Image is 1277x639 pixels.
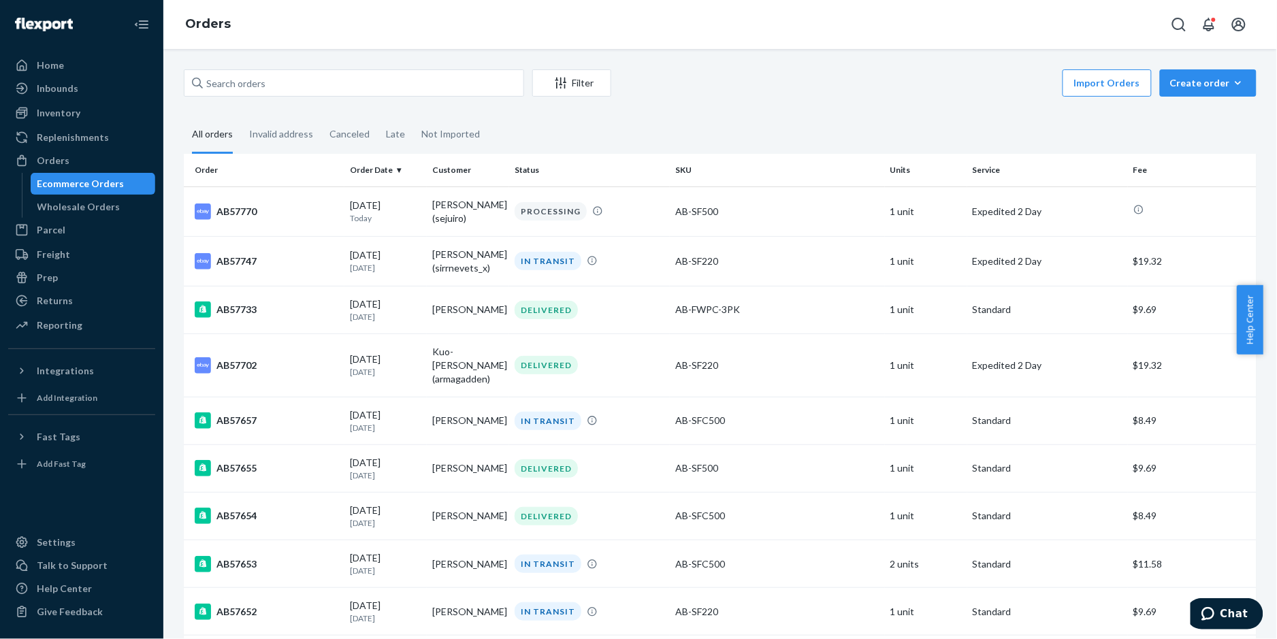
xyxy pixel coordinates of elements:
[515,459,578,478] div: DELIVERED
[329,116,370,152] div: Canceled
[350,517,421,529] p: [DATE]
[37,536,76,549] div: Settings
[515,252,581,270] div: IN TRANSIT
[8,578,155,600] a: Help Center
[973,461,1122,475] p: Standard
[675,205,879,218] div: AB-SF500
[195,203,339,220] div: AB57770
[885,444,967,492] td: 1 unit
[350,248,421,274] div: [DATE]
[885,540,967,588] td: 2 units
[421,116,480,152] div: Not Imported
[515,602,581,621] div: IN TRANSIT
[350,366,421,378] p: [DATE]
[1225,11,1252,38] button: Open account menu
[350,551,421,576] div: [DATE]
[885,154,967,186] th: Units
[973,509,1122,523] p: Standard
[1237,285,1263,355] button: Help Center
[195,508,339,524] div: AB57654
[8,127,155,148] a: Replenishments
[37,59,64,72] div: Home
[1128,333,1257,397] td: $19.32
[37,559,108,572] div: Talk to Support
[515,507,578,525] div: DELIVERED
[195,460,339,476] div: AB57655
[675,359,879,372] div: AB-SF220
[8,555,155,576] button: Talk to Support
[1128,236,1257,286] td: $19.32
[8,219,155,241] a: Parcel
[350,599,421,624] div: [DATE]
[1128,397,1257,444] td: $8.49
[1191,598,1263,632] iframe: Opens a widget where you can chat to one of our agents
[37,200,120,214] div: Wholesale Orders
[967,154,1128,186] th: Service
[37,364,94,378] div: Integrations
[37,392,97,404] div: Add Integration
[532,69,611,97] button: Filter
[427,236,509,286] td: [PERSON_NAME] (sirrnevets_x)
[8,78,155,99] a: Inbounds
[350,565,421,576] p: [DATE]
[344,154,427,186] th: Order Date
[350,470,421,481] p: [DATE]
[37,605,103,619] div: Give Feedback
[8,102,155,124] a: Inventory
[350,199,421,224] div: [DATE]
[973,557,1122,571] p: Standard
[37,177,125,191] div: Ecommerce Orders
[8,267,155,289] a: Prep
[427,186,509,236] td: [PERSON_NAME] (sejuiro)
[350,408,421,433] div: [DATE]
[432,164,504,176] div: Customer
[8,314,155,336] a: Reporting
[350,422,421,433] p: [DATE]
[195,357,339,374] div: AB57702
[675,509,879,523] div: AB-SFC500
[184,69,524,97] input: Search orders
[1128,492,1257,540] td: $8.49
[675,414,879,427] div: AB-SFC500
[386,116,405,152] div: Late
[885,236,967,286] td: 1 unit
[249,116,313,152] div: Invalid address
[675,461,879,475] div: AB-SF500
[427,333,509,397] td: Kuo-[PERSON_NAME] (armagadden)
[427,540,509,588] td: [PERSON_NAME]
[1160,69,1257,97] button: Create order
[885,286,967,333] td: 1 unit
[350,297,421,323] div: [DATE]
[350,212,421,224] p: Today
[670,154,884,186] th: SKU
[128,11,155,38] button: Close Navigation
[1195,11,1223,38] button: Open notifications
[195,604,339,620] div: AB57652
[37,154,69,167] div: Orders
[31,196,156,218] a: Wholesale Orders
[8,531,155,553] a: Settings
[885,186,967,236] td: 1 unit
[1128,540,1257,588] td: $11.58
[37,458,86,470] div: Add Fast Tag
[37,271,58,284] div: Prep
[37,294,73,308] div: Returns
[195,301,339,318] div: AB57733
[533,76,611,90] div: Filter
[8,150,155,171] a: Orders
[15,18,73,31] img: Flexport logo
[8,601,155,623] button: Give Feedback
[350,262,421,274] p: [DATE]
[8,290,155,312] a: Returns
[8,244,155,265] a: Freight
[350,504,421,529] div: [DATE]
[1128,588,1257,636] td: $9.69
[350,311,421,323] p: [DATE]
[973,605,1122,619] p: Standard
[195,253,339,269] div: AB57747
[973,359,1122,372] p: Expedited 2 Day
[350,612,421,624] p: [DATE]
[350,456,421,481] div: [DATE]
[8,54,155,76] a: Home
